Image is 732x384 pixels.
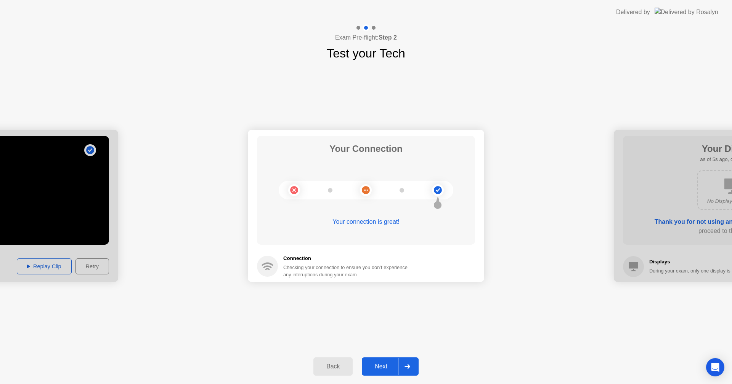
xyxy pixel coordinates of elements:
b: Step 2 [379,34,397,41]
div: Delivered by [616,8,650,17]
div: Next [364,363,398,370]
h1: Your Connection [329,142,403,156]
button: Next [362,357,419,376]
img: Delivered by Rosalyn [655,8,718,16]
div: Checking your connection to ensure you don’t experience any interuptions during your exam [283,264,412,278]
button: Back [313,357,353,376]
h1: Test your Tech [327,44,405,62]
div: Your connection is great! [257,217,475,226]
h5: Connection [283,255,412,262]
div: Open Intercom Messenger [706,358,724,376]
h4: Exam Pre-flight: [335,33,397,42]
div: Back [316,363,350,370]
